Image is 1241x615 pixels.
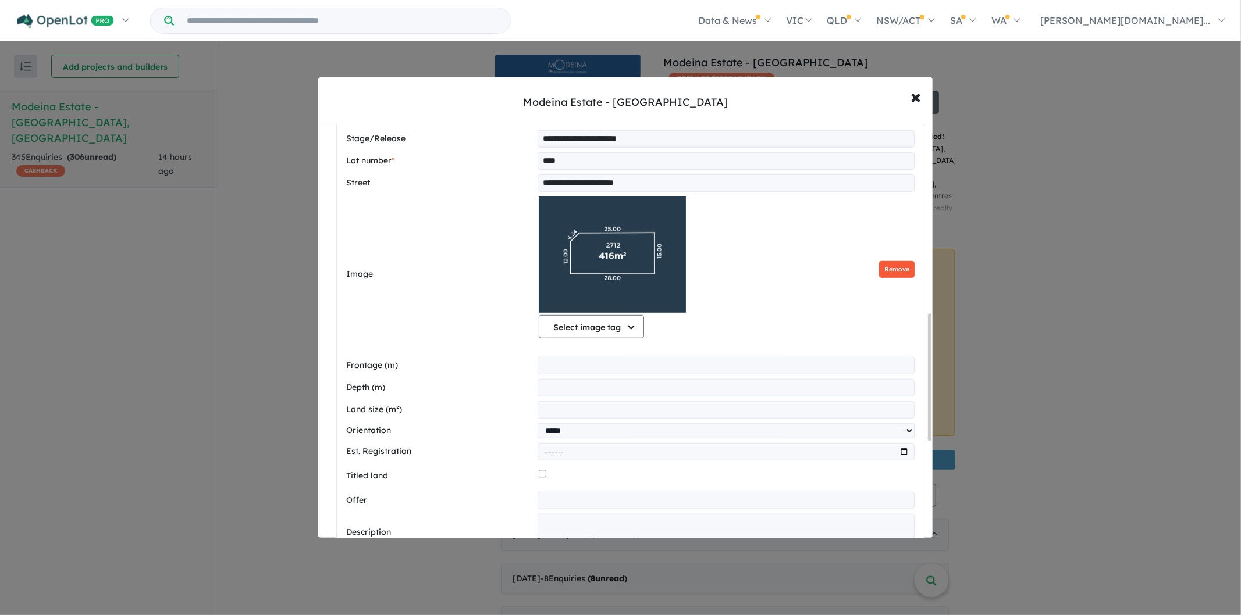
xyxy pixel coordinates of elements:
button: Select image tag [539,315,644,338]
label: Description [346,525,533,539]
label: Offer [346,494,533,507]
span: × [911,84,921,109]
label: Street [346,176,533,190]
label: Image [346,267,534,281]
label: Orientation [346,424,533,438]
label: Est. Registration [346,445,533,459]
button: Remove [879,261,915,278]
img: Openlot PRO Logo White [17,14,114,28]
label: Land size (m²) [346,403,533,417]
img: Modeina Estate - Burnside - Lot 2712 [539,196,686,313]
label: Frontage (m) [346,359,533,373]
label: Stage/Release [346,132,533,146]
label: Lot number [346,154,533,168]
span: [PERSON_NAME][DOMAIN_NAME]... [1040,15,1210,26]
input: Try estate name, suburb, builder or developer [176,8,508,33]
div: Modeina Estate - [GEOGRAPHIC_DATA] [523,95,728,110]
label: Titled land [346,469,534,483]
label: Depth (m) [346,381,533,395]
